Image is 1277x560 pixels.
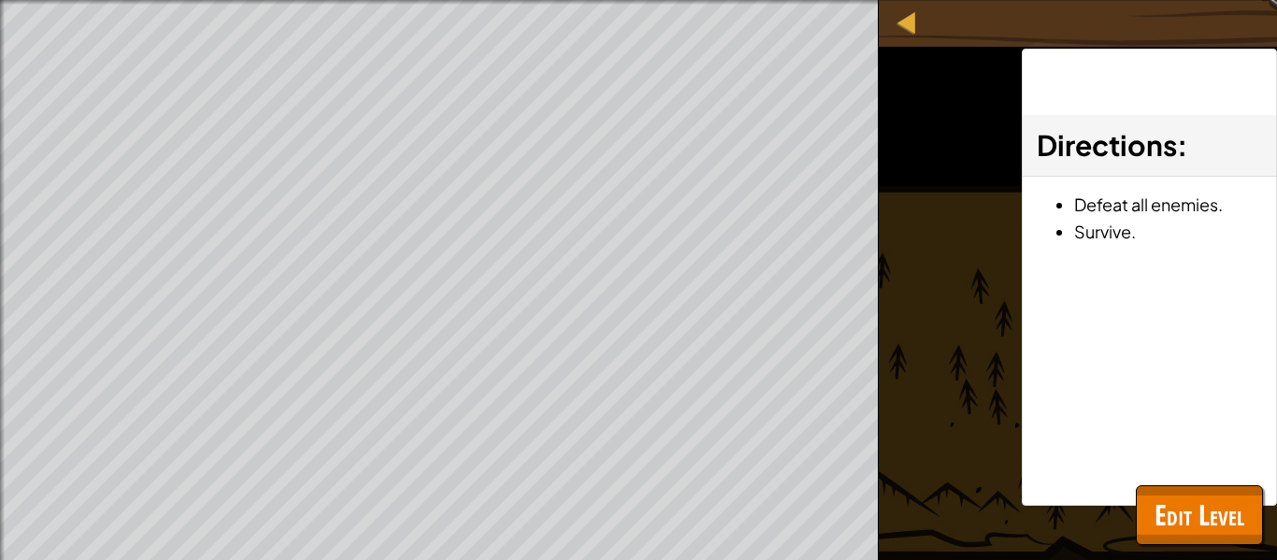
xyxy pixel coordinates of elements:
[1037,124,1262,166] h3: :
[1074,218,1262,245] li: Survive.
[1037,127,1177,163] span: Directions
[1136,485,1263,545] button: Edit Level
[1155,495,1244,534] span: Edit Level
[1074,191,1262,218] li: Defeat all enemies.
